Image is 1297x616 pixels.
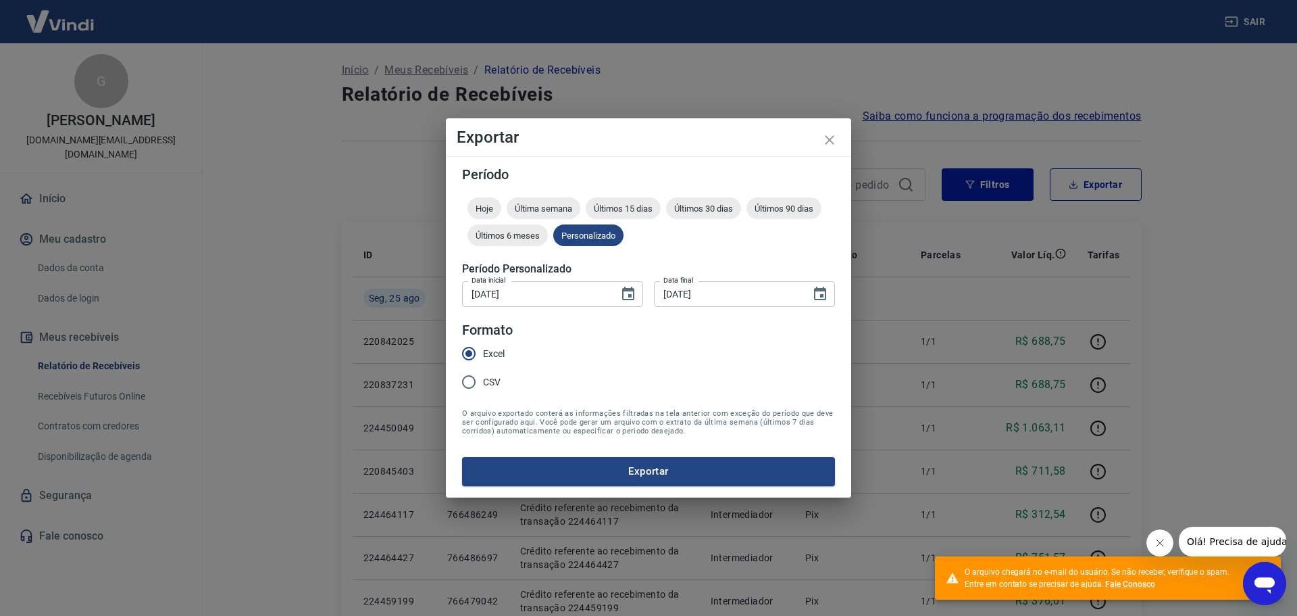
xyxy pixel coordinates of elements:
[507,204,580,214] span: Última semana
[553,231,624,241] span: Personalizado
[467,231,548,241] span: Últimos 6 meses
[462,281,609,306] input: DD/MM/YYYY
[462,262,835,276] h5: Período Personalizado
[586,197,661,219] div: Últimos 15 dias
[586,204,661,214] span: Últimos 15 dias
[663,275,694,285] label: Data final
[807,281,834,308] button: Choose date, selected date is 24 de ago de 2025
[462,321,513,340] legend: Formato
[507,197,580,219] div: Última semana
[467,224,548,246] div: Últimos 6 meses
[472,275,506,285] label: Data inicial
[1243,562,1286,605] iframe: Botão para abrir a janela de mensagens
[462,168,835,181] h5: Período
[666,204,741,214] span: Últimos 30 dias
[1146,529,1173,556] iframe: Fechar mensagem
[1179,527,1286,556] iframe: Mensagem da empresa
[965,566,1235,590] div: O arquivo chegará no e-mail do usuário. Se não receber, verifique o spam. Entre em contato se pre...
[467,204,501,214] span: Hoje
[666,197,741,219] div: Últimos 30 dias
[462,409,835,435] span: O arquivo exportado conterá as informações filtradas na tela anterior com exceção do período que ...
[746,204,821,214] span: Últimos 90 dias
[615,281,642,308] button: Choose date, selected date is 21 de ago de 2025
[467,197,501,219] div: Hoje
[553,224,624,246] div: Personalizado
[813,124,846,156] button: close
[483,347,505,361] span: Excel
[483,375,501,389] span: CSV
[746,197,821,219] div: Últimos 90 dias
[8,9,113,20] span: Olá! Precisa de ajuda?
[462,457,835,485] button: Exportar
[1105,579,1155,589] a: Fale Conosco
[457,129,840,145] h4: Exportar
[654,281,801,306] input: DD/MM/YYYY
